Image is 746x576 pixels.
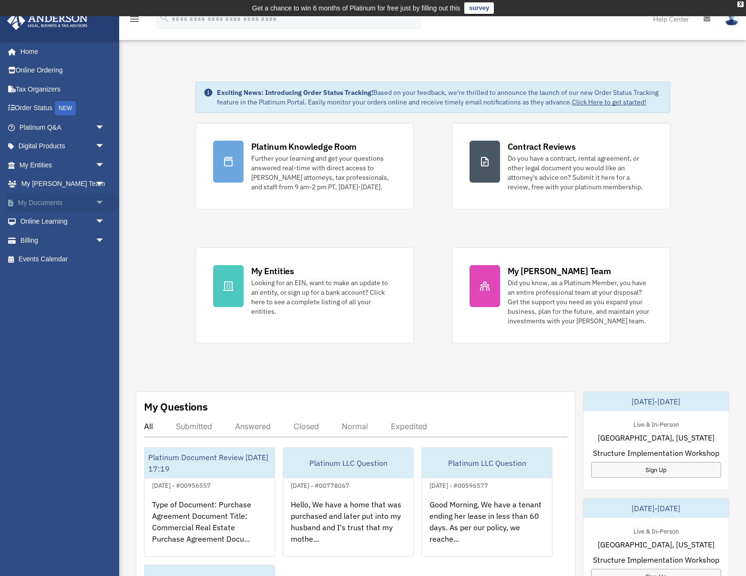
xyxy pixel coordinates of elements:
div: All [144,422,153,431]
span: Structure Implementation Workshop [593,447,719,459]
span: arrow_drop_down [95,193,114,213]
a: Tax Organizers [7,80,119,99]
div: Get a chance to win 6 months of Platinum for free just by filling out this [252,2,460,14]
div: Based on your feedback, we're thrilled to announce the launch of our new Order Status Tracking fe... [217,88,662,107]
a: Digital Productsarrow_drop_down [7,137,119,156]
a: Billingarrow_drop_down [7,231,119,250]
div: Platinum Knowledge Room [251,141,357,153]
div: My Entities [251,265,294,277]
a: Home [7,42,114,61]
div: Did you know, as a Platinum Member, you have an entire professional team at your disposal? Get th... [508,278,653,326]
div: My [PERSON_NAME] Team [508,265,611,277]
span: arrow_drop_down [95,118,114,137]
div: NEW [55,101,76,115]
a: My [PERSON_NAME] Teamarrow_drop_down [7,175,119,194]
i: menu [129,13,140,25]
div: Live & In-Person [626,419,686,429]
span: arrow_drop_down [95,175,114,194]
a: Sign Up [591,462,721,478]
span: arrow_drop_down [95,212,114,232]
div: Expedited [391,422,427,431]
div: [DATE] - #00956557 [144,480,218,490]
span: Structure Implementation Workshop [593,554,719,566]
div: Platinum LLC Question [422,448,552,478]
a: menu [129,17,140,25]
span: arrow_drop_down [95,137,114,156]
div: Type of Document: Purchase Agreement Document Title: Commercial Real Estate Purchase Agreement Do... [144,491,275,566]
div: Good Morning, We have a tenant ending her lease in less than 60 days. As per our policy, we reach... [422,491,552,566]
a: survey [464,2,494,14]
div: Closed [294,422,319,431]
a: Click Here to get started! [572,98,646,106]
div: Live & In-Person [626,525,686,535]
div: Normal [342,422,368,431]
a: Platinum LLC Question[DATE] - #00778067Hello, We have a home that was purchased and later put int... [283,447,414,557]
img: User Pic [725,12,739,26]
div: Platinum LLC Question [283,448,413,478]
span: [GEOGRAPHIC_DATA], [US_STATE] [598,539,715,550]
div: Further your learning and get your questions answered real-time with direct access to [PERSON_NAM... [251,154,396,192]
a: My [PERSON_NAME] Team Did you know, as a Platinum Member, you have an entire professional team at... [452,247,670,343]
div: Platinum Document Review [DATE] 17:19 [144,448,275,478]
img: Anderson Advisors Platinum Portal [4,11,91,30]
a: Contract Reviews Do you have a contract, rental agreement, or other legal document you would like... [452,123,670,209]
div: [DATE] - #00596577 [422,480,496,490]
div: [DATE] - #00778067 [283,480,357,490]
a: Order StatusNEW [7,99,119,118]
i: search [159,13,170,23]
div: Looking for an EIN, want to make an update to an entity, or sign up for a bank account? Click her... [251,278,396,316]
div: Submitted [176,422,212,431]
strong: Exciting News: Introducing Order Status Tracking! [217,88,373,97]
a: Events Calendar [7,250,119,269]
div: [DATE]-[DATE] [583,499,729,518]
a: My Documentsarrow_drop_down [7,193,119,212]
div: [DATE]-[DATE] [583,392,729,411]
div: My Questions [144,400,208,414]
span: [GEOGRAPHIC_DATA], [US_STATE] [598,432,715,443]
div: Contract Reviews [508,141,576,153]
a: My Entities Looking for an EIN, want to make an update to an entity, or sign up for a bank accoun... [195,247,414,343]
div: Hello, We have a home that was purchased and later put into my husband and I's trust that my moth... [283,491,413,566]
div: Do you have a contract, rental agreement, or other legal document you would like an attorney's ad... [508,154,653,192]
a: Online Ordering [7,61,119,80]
div: Answered [235,422,271,431]
span: arrow_drop_down [95,231,114,250]
div: close [737,1,744,7]
a: Platinum LLC Question[DATE] - #00596577Good Morning, We have a tenant ending her lease in less th... [421,447,552,557]
a: Platinum Document Review [DATE] 17:19[DATE] - #00956557Type of Document: Purchase Agreement Docum... [144,447,275,557]
a: Platinum Q&Aarrow_drop_down [7,118,119,137]
a: Online Learningarrow_drop_down [7,212,119,231]
a: Platinum Knowledge Room Further your learning and get your questions answered real-time with dire... [195,123,414,209]
a: My Entitiesarrow_drop_down [7,155,119,175]
span: arrow_drop_down [95,155,114,175]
